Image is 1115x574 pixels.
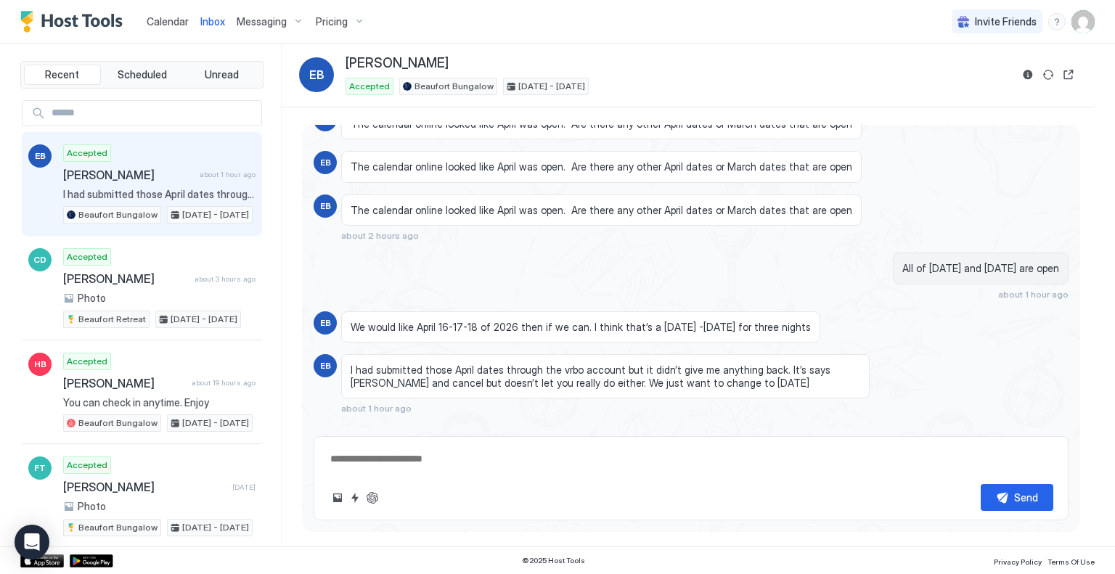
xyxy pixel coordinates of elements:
[182,521,249,534] span: [DATE] - [DATE]
[1048,13,1066,30] div: menu
[518,80,585,93] span: [DATE] - [DATE]
[24,65,101,85] button: Recent
[20,61,264,89] div: tab-group
[63,376,186,390] span: [PERSON_NAME]
[104,65,181,85] button: Scheduled
[182,417,249,430] span: [DATE] - [DATE]
[33,253,46,266] span: CD
[320,316,331,329] span: EB
[351,321,811,334] span: We would like April 16-17-18 of 2026 then if we can. I think that’s a [DATE] -[DATE] for three ni...
[351,364,860,389] span: I had submitted those April dates through the vrbo account but it didn’t give me anything back. I...
[182,208,249,221] span: [DATE] - [DATE]
[1014,490,1038,505] div: Send
[34,358,46,371] span: HB
[1047,557,1095,566] span: Terms Of Use
[902,262,1059,275] span: All of [DATE] and [DATE] are open
[320,156,331,169] span: EB
[364,489,381,507] button: ChatGPT Auto Reply
[981,484,1053,511] button: Send
[200,14,225,29] a: Inbox
[309,66,324,83] span: EB
[232,483,256,492] span: [DATE]
[78,313,146,326] span: Beaufort Retreat
[195,274,256,284] span: about 3 hours ago
[1071,10,1095,33] div: User profile
[171,313,237,326] span: [DATE] - [DATE]
[346,489,364,507] button: Quick reply
[20,11,129,33] a: Host Tools Logo
[200,170,256,179] span: about 1 hour ago
[70,554,113,567] a: Google Play Store
[118,68,167,81] span: Scheduled
[346,55,449,72] span: [PERSON_NAME]
[351,204,852,217] span: The calendar online looked like April was open. Are there any other April dates or March dates th...
[63,396,256,409] span: You can check in anytime. Enjoy
[67,459,107,472] span: Accepted
[200,15,225,28] span: Inbox
[998,289,1069,300] span: about 1 hour ago
[46,101,261,126] input: Input Field
[205,68,239,81] span: Unread
[975,15,1037,28] span: Invite Friends
[78,500,106,513] span: Photo
[67,250,107,263] span: Accepted
[341,230,419,241] span: about 2 hours ago
[351,160,852,173] span: The calendar online looked like April was open. Are there any other April dates or March dates th...
[994,553,1042,568] a: Privacy Policy
[1040,66,1057,83] button: Sync reservation
[15,525,49,559] div: Open Intercom Messenger
[320,200,331,213] span: EB
[1047,553,1095,568] a: Terms Of Use
[237,15,287,28] span: Messaging
[414,80,494,93] span: Beaufort Bungalow
[341,403,412,414] span: about 1 hour ago
[78,417,158,430] span: Beaufort Bungalow
[63,168,194,182] span: [PERSON_NAME]
[147,14,189,29] a: Calendar
[1019,66,1037,83] button: Reservation information
[63,188,256,201] span: I had submitted those April dates through the vrbo account but it didn’t give me anything back. I...
[183,65,260,85] button: Unread
[67,355,107,368] span: Accepted
[63,480,226,494] span: [PERSON_NAME]
[34,462,46,475] span: FT
[522,556,585,565] span: © 2025 Host Tools
[78,292,106,305] span: Photo
[78,208,158,221] span: Beaufort Bungalow
[35,149,46,163] span: EB
[78,521,158,534] span: Beaufort Bungalow
[994,557,1042,566] span: Privacy Policy
[329,489,346,507] button: Upload image
[320,359,331,372] span: EB
[1060,66,1077,83] button: Open reservation
[316,15,348,28] span: Pricing
[63,271,189,286] span: [PERSON_NAME]
[67,147,107,160] span: Accepted
[147,15,189,28] span: Calendar
[192,378,256,388] span: about 19 hours ago
[349,80,390,93] span: Accepted
[20,554,64,567] a: App Store
[45,68,79,81] span: Recent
